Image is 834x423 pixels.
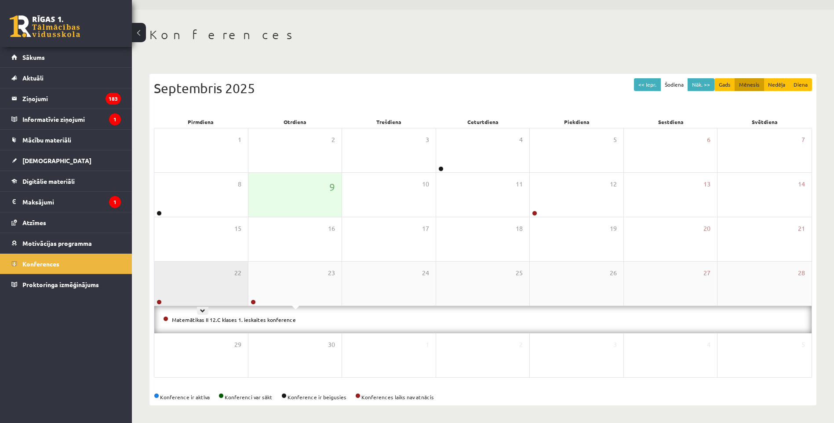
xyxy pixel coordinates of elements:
[234,224,241,233] span: 15
[11,130,121,150] a: Mācību materiāli
[331,135,335,145] span: 2
[22,177,75,185] span: Digitālie materiāli
[22,88,121,109] legend: Ziņojumi
[154,78,812,98] div: Septembris 2025
[154,116,248,128] div: Pirmdiena
[11,150,121,171] a: [DEMOGRAPHIC_DATA]
[613,340,617,350] span: 3
[11,212,121,233] a: Atzīmes
[109,196,121,208] i: 1
[328,340,335,350] span: 30
[610,224,617,233] span: 19
[154,393,812,401] div: Konference ir aktīva Konferenci var sākt Konference ir beigusies Konferences laiks nav atnācis
[172,316,296,323] a: Matemātikas II 12.C klases 1. ieskaites konference
[634,78,661,91] button: << Iepr.
[516,179,523,189] span: 11
[707,135,710,145] span: 6
[234,268,241,278] span: 22
[610,268,617,278] span: 26
[22,109,121,129] legend: Informatīvie ziņojumi
[610,179,617,189] span: 12
[10,15,80,37] a: Rīgas 1. Tālmācības vidusskola
[422,224,429,233] span: 17
[238,179,241,189] span: 8
[519,340,523,350] span: 2
[801,135,805,145] span: 7
[22,53,45,61] span: Sākums
[22,239,92,247] span: Motivācijas programma
[234,340,241,350] span: 29
[703,179,710,189] span: 13
[764,78,790,91] button: Nedēļa
[801,340,805,350] span: 5
[106,93,121,105] i: 183
[248,116,342,128] div: Otrdiena
[22,260,59,268] span: Konferences
[22,157,91,164] span: [DEMOGRAPHIC_DATA]
[22,219,46,226] span: Atzīmes
[11,88,121,109] a: Ziņojumi183
[789,78,812,91] button: Diena
[22,192,121,212] legend: Maksājumi
[688,78,714,91] button: Nāk. >>
[11,274,121,295] a: Proktoringa izmēģinājums
[707,340,710,350] span: 4
[798,268,805,278] span: 28
[329,179,335,194] span: 9
[22,74,44,82] span: Aktuāli
[703,268,710,278] span: 27
[238,135,241,145] span: 1
[149,27,816,42] h1: Konferences
[11,254,121,274] a: Konferences
[624,116,718,128] div: Sestdiena
[516,224,523,233] span: 18
[798,224,805,233] span: 21
[422,179,429,189] span: 10
[613,135,617,145] span: 5
[516,268,523,278] span: 25
[22,136,71,144] span: Mācību materiāli
[22,281,99,288] span: Proktoringa izmēģinājums
[426,135,429,145] span: 3
[11,47,121,67] a: Sākums
[660,78,688,91] button: Šodiena
[109,113,121,125] i: 1
[426,340,429,350] span: 1
[422,268,429,278] span: 24
[328,268,335,278] span: 23
[718,116,812,128] div: Svētdiena
[714,78,735,91] button: Gads
[11,233,121,253] a: Motivācijas programma
[798,179,805,189] span: 14
[703,224,710,233] span: 20
[11,192,121,212] a: Maksājumi1
[519,135,523,145] span: 4
[530,116,624,128] div: Piekdiena
[436,116,530,128] div: Ceturtdiena
[11,68,121,88] a: Aktuāli
[735,78,764,91] button: Mēnesis
[11,109,121,129] a: Informatīvie ziņojumi1
[342,116,436,128] div: Trešdiena
[11,171,121,191] a: Digitālie materiāli
[328,224,335,233] span: 16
